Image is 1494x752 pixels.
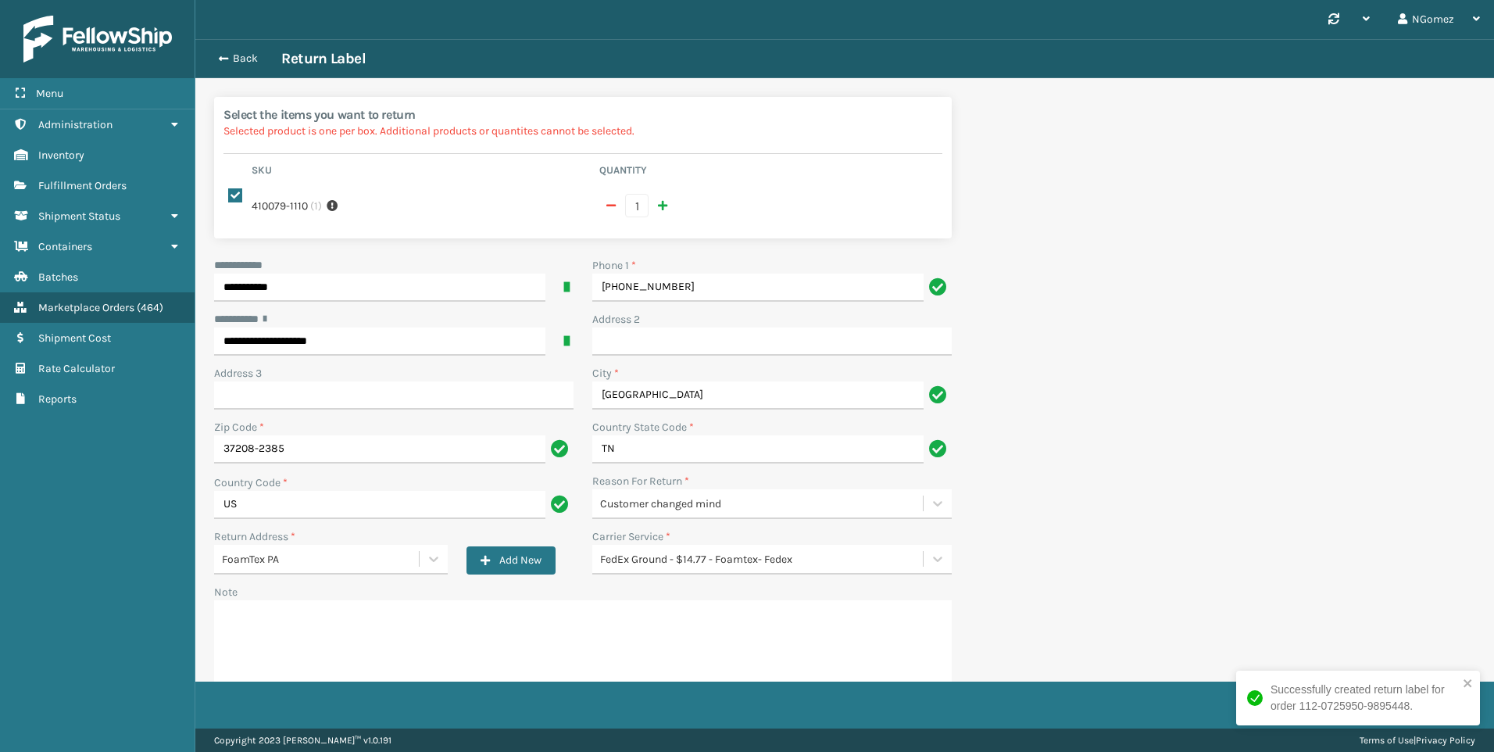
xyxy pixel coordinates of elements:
[214,585,238,599] label: Note
[600,496,924,512] div: Customer changed mind
[592,473,689,489] label: Reason For Return
[209,52,281,66] button: Back
[1463,677,1474,692] button: close
[38,240,92,253] span: Containers
[38,209,120,223] span: Shipment Status
[214,474,288,491] label: Country Code
[223,123,942,139] p: Selected product is one per box. Additional products or quantites cannot be selected.
[222,551,420,568] div: FoamTex PA
[214,365,262,381] label: Address 3
[281,49,366,68] h3: Return Label
[592,419,694,435] label: Country State Code
[38,362,115,375] span: Rate Calculator
[592,365,619,381] label: City
[252,198,308,214] label: 410079-1110
[214,419,264,435] label: Zip Code
[592,257,636,274] label: Phone 1
[23,16,172,63] img: logo
[600,551,924,568] div: FedEx Ground - $14.77 - Foamtex- Fedex
[592,528,670,545] label: Carrier Service
[214,729,391,752] p: Copyright 2023 [PERSON_NAME]™ v 1.0.191
[38,270,78,284] span: Batches
[38,118,113,131] span: Administration
[247,163,595,182] th: Sku
[466,546,556,575] button: Add New
[38,301,134,314] span: Marketplace Orders
[38,149,84,162] span: Inventory
[1271,682,1458,714] div: Successfully created return label for order 112-0725950-9895448.
[137,301,163,314] span: ( 464 )
[310,198,322,214] span: ( 1 )
[38,179,127,192] span: Fulfillment Orders
[38,392,77,406] span: Reports
[595,163,942,182] th: Quantity
[592,311,640,328] label: Address 2
[36,87,63,100] span: Menu
[214,528,295,545] label: Return Address
[38,331,111,345] span: Shipment Cost
[223,106,942,123] h2: Select the items you want to return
